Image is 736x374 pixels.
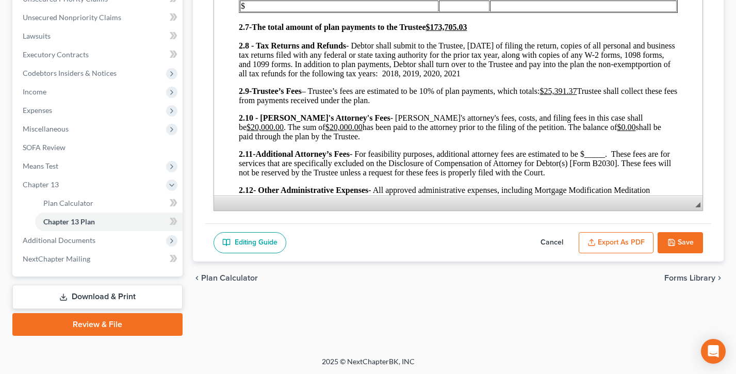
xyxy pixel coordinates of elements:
[32,159,70,168] u: $20,000.00
[325,123,363,132] u: $25,391.37
[529,232,575,254] button: Cancel
[43,199,93,207] span: Plan Calculator
[214,232,286,254] a: Editing Guide
[35,59,38,68] strong: -
[25,59,35,68] span: 2.7
[23,124,69,133] span: Miscellaneous
[38,123,87,132] strong: Trustee’s Fees
[212,59,253,68] u: $173,705.03
[193,274,201,282] i: chevron_left
[14,8,183,27] a: Unsecured Nonpriority Claims
[25,78,461,105] span: - Debtor shall submit to the Trustee, [DATE] of filing the return, copies of all personal and bus...
[579,232,653,254] button: Export as PDF
[35,194,183,213] a: Plan Calculator
[715,274,724,282] i: chevron_right
[23,50,89,59] span: Executory Contracts
[43,217,95,226] span: Chapter 13 Plan
[25,150,447,177] span: - [PERSON_NAME]'s attorney's fees, costs, and filing fees in this case shall be . The sum of has ...
[25,222,154,231] strong: 2.12- Other Administrative Expenses
[41,186,136,195] strong: Additional Attorney’s Fees
[23,69,117,77] span: Codebtors Insiders & Notices
[23,180,59,189] span: Chapter 13
[658,232,703,254] button: Save
[25,186,457,214] span: - For feasibility purposes, additional attorney fees are estimated to be $_____. These fees are f...
[25,78,132,87] strong: 2.8 - Tax Returns and Refunds
[23,106,52,115] span: Expenses
[403,159,421,168] u: $0.00
[14,250,183,268] a: NextChapter Mailing
[14,45,183,64] a: Executory Contracts
[35,213,183,231] a: Chapter 13 Plan
[23,13,121,22] span: Unsecured Nonpriority Claims
[226,14,241,23] span: Date
[27,26,31,35] span: $
[25,150,176,159] strong: 2.10 - [PERSON_NAME]'s Attorney's Fees
[35,123,38,132] strong: -
[277,14,340,23] font: Source of Payment
[12,285,183,309] a: Download & Print
[25,123,463,141] span: – Trustee’s fees are estimated to be 10% of plan payments, which totals: Trustee shall collect th...
[23,236,95,245] span: Additional Documents
[664,274,724,282] button: Forms Library chevron_right
[111,159,149,168] u: $20,000.00
[23,87,46,96] span: Income
[23,31,51,40] span: Lawsuits
[14,138,183,157] a: SOFA Review
[25,96,456,115] span: portion of all tax refunds for the following tax years: 2018, 2019, 2020, 2021
[12,313,183,336] a: Review & File
[193,274,258,282] button: chevron_left Plan Calculator
[701,339,726,364] div: Open Intercom Messenger
[14,27,183,45] a: Lawsuits
[38,59,253,68] span: The total amount of plan payments to the Trustee
[695,202,700,207] span: Resize
[23,161,58,170] span: Means Test
[664,274,715,282] span: Forms Library
[25,123,35,132] strong: 2.9
[23,143,66,152] span: SOFA Review
[201,274,258,282] span: Plan Calculator
[26,37,224,48] td: $
[23,254,90,263] span: NextChapter Mailing
[39,186,41,195] strong: -
[25,222,452,240] span: - All approved administrative expenses, including Mortgage Modification Meditation Program fees, ...
[25,186,39,195] strong: 2.11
